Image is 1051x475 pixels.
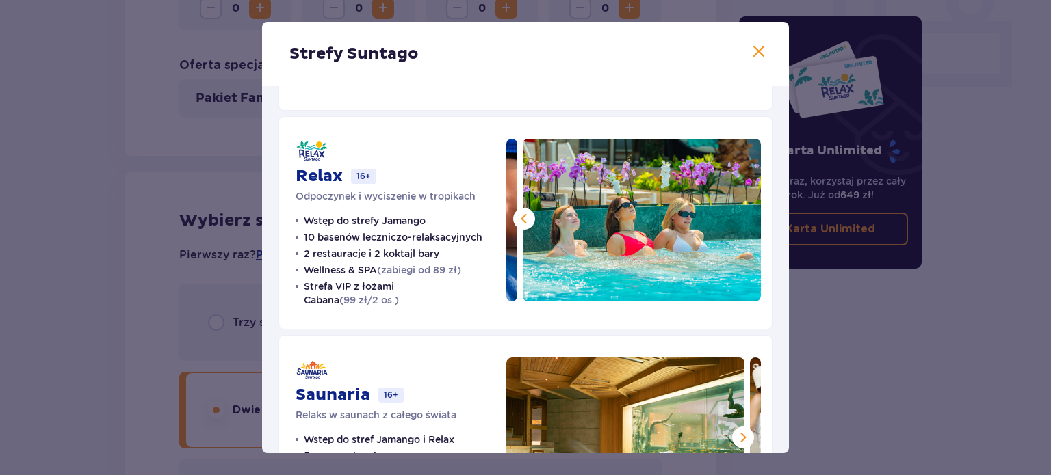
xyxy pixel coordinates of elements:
span: (zabiegi od 89 zł) [377,264,461,275]
p: Wellness & SPA [304,263,461,277]
p: 16+ [378,388,404,403]
p: 5 saun mokrych [304,449,380,463]
p: Wstęp do stref Jamango i Relax [304,433,454,446]
p: Odpoczynek i wyciszenie w tropikach [296,189,476,203]
img: Relax logo [296,139,328,163]
p: 2 restauracje i 2 koktajl bary [304,247,439,260]
p: 16+ [351,169,376,184]
p: 10 basenów leczniczo-relaksacyjnych [304,230,482,244]
img: Saunaria logo [296,357,328,382]
p: Wstęp do strefy Jamango [304,214,426,228]
p: Saunaria [296,385,370,405]
span: (99 zł/2 os.) [339,295,399,306]
p: Relaks w saunach z całego świata [296,408,456,422]
p: Strefa VIP z łożami Cabana [304,280,490,307]
p: Relax [296,166,343,187]
img: Relax [523,139,761,301]
p: Strefy Suntago [289,44,419,64]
